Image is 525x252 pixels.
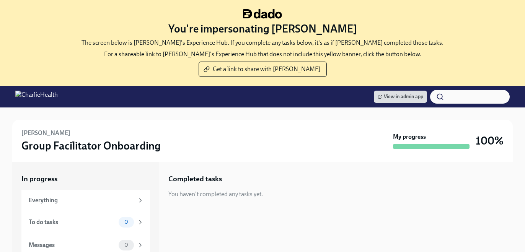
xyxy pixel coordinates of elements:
h3: Group Facilitator Onboarding [21,139,161,153]
h3: 100% [476,134,504,148]
h3: You're impersonating [PERSON_NAME] [168,22,357,36]
span: 0 [120,219,133,225]
div: You haven't completed any tasks yet. [168,190,263,198]
h6: [PERSON_NAME] [21,129,70,137]
h5: Completed tasks [168,174,222,184]
a: Everything [21,190,150,211]
p: The screen below is [PERSON_NAME]'s Experience Hub. If you complete any tasks below, it's as if [... [82,39,443,47]
span: View in admin app [378,93,423,101]
img: CharlieHealth [15,91,58,103]
strong: My progress [393,133,426,141]
span: 0 [120,242,133,248]
div: Everything [29,196,134,205]
span: Get a link to share with [PERSON_NAME] [205,65,320,73]
div: Messages [29,241,116,249]
button: Get a link to share with [PERSON_NAME] [199,62,327,77]
a: In progress [21,174,150,184]
a: To do tasks0 [21,211,150,234]
p: For a shareable link to [PERSON_NAME]'s Experience Hub that does not include this yellow banner, ... [104,50,421,59]
div: To do tasks [29,218,116,226]
a: View in admin app [374,91,427,103]
img: dado [243,9,282,19]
